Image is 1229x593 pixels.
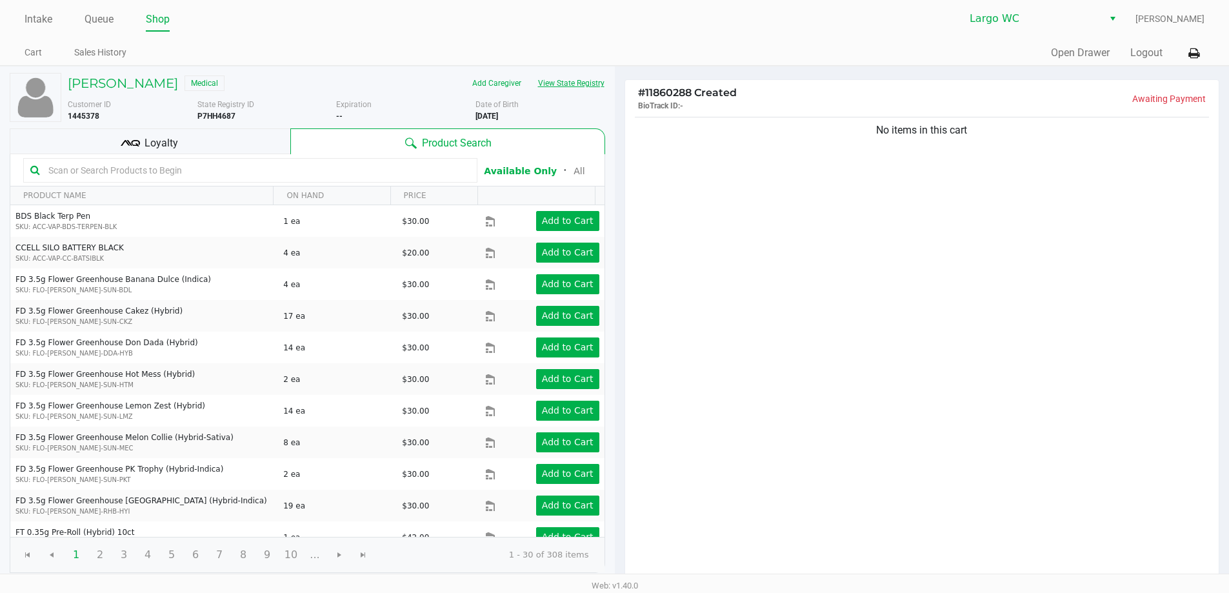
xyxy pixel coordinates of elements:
h5: [PERSON_NAME] [68,75,178,91]
td: BDS Black Terp Pen [10,205,277,237]
td: 19 ea [277,490,396,521]
span: $30.00 [402,501,429,510]
app-button-loader: Add to Cart [542,500,594,510]
b: P7HH4687 [197,112,235,121]
app-button-loader: Add to Cart [542,279,594,289]
app-button-loader: Add to Cart [542,374,594,384]
button: Add to Cart [536,527,599,547]
button: Add to Cart [536,464,599,484]
span: Date of Birth [475,100,519,109]
td: 1 ea [277,521,396,553]
td: FD 3.5g Flower Greenhouse Hot Mess (Hybrid) [10,363,277,395]
td: 1 ea [277,205,396,237]
span: Expiration [336,100,372,109]
button: Add to Cart [536,496,599,516]
span: Go to the previous page [39,543,64,567]
td: 17 ea [277,300,396,332]
td: FD 3.5g Flower Greenhouse Banana Dulce (Indica) [10,268,277,300]
a: Queue [85,10,114,28]
b: 1445378 [68,112,99,121]
a: Intake [25,10,52,28]
span: Product Search [422,136,492,151]
button: Open Drawer [1051,45,1110,61]
span: Customer ID [68,100,111,109]
div: No items in this cart [635,123,1210,138]
p: SKU: FLO-[PERSON_NAME]-SUN-LMZ [15,412,272,421]
td: FD 3.5g Flower Greenhouse Lemon Zest (Hybrid) [10,395,277,427]
td: 2 ea [277,363,396,395]
kendo-pager-info: 1 - 30 of 308 items [386,548,589,561]
span: Page 6 [183,543,208,567]
span: Medical [185,75,225,91]
span: Page 1 [64,543,88,567]
span: Page 7 [207,543,232,567]
p: SKU: FLO-[PERSON_NAME]-RHB-HYI [15,507,272,516]
td: FD 3.5g Flower Greenhouse PK Trophy (Hybrid-Indica) [10,458,277,490]
input: Scan or Search Products to Begin [43,161,470,180]
span: Loyalty [145,136,178,151]
td: 2 ea [277,458,396,490]
span: Page 11 [303,543,327,567]
td: CCELL SILO BATTERY BLACK [10,237,277,268]
span: Go to the previous page [46,550,57,560]
th: PRODUCT NAME [10,186,273,205]
th: ON HAND [273,186,390,205]
app-button-loader: Add to Cart [542,310,594,321]
span: $30.00 [402,438,429,447]
p: SKU: FLO-[PERSON_NAME]-SUN-CKZ [15,317,272,327]
p: SKU: FLO-[PERSON_NAME]-DDA-HYB [15,348,272,358]
span: Page 2 [88,543,112,567]
p: SKU: FLO-[PERSON_NAME]-SUN-PKT [15,475,272,485]
app-button-loader: Add to Cart [542,342,594,352]
a: Sales History [74,45,126,61]
app-button-loader: Add to Cart [542,532,594,542]
span: $30.00 [402,217,429,226]
button: Add to Cart [536,401,599,421]
button: Add Caregiver [464,73,530,94]
span: Go to the last page [351,543,375,567]
span: Page 5 [159,543,184,567]
button: Add to Cart [536,211,599,231]
p: SKU: FLO-[PERSON_NAME]-SUN-MEC [15,443,272,453]
a: Cart [25,45,42,61]
span: $42.00 [402,533,429,542]
span: $30.00 [402,375,429,384]
span: Page 4 [135,543,160,567]
span: State Registry ID [197,100,254,109]
td: FD 3.5g Flower Greenhouse Don Dada (Hybrid) [10,332,277,363]
button: Add to Cart [536,243,599,263]
span: $30.00 [402,343,429,352]
app-button-loader: Add to Cart [542,247,594,257]
span: $30.00 [402,280,429,289]
span: BioTrack ID: [638,101,680,110]
span: Go to the first page [15,543,40,567]
button: View State Registry [530,73,605,94]
button: Add to Cart [536,306,599,326]
td: 14 ea [277,395,396,427]
b: -- [336,112,343,121]
div: Data table [10,186,605,537]
span: - [680,101,683,110]
td: 14 ea [277,332,396,363]
span: Go to the first page [23,550,33,560]
button: Logout [1130,45,1163,61]
span: Page 10 [279,543,303,567]
p: SKU: FLO-[PERSON_NAME]-SUN-BDL [15,285,272,295]
td: FD 3.5g Flower Greenhouse Melon Collie (Hybrid-Sativa) [10,427,277,458]
button: Add to Cart [536,274,599,294]
span: ᛫ [557,165,574,177]
td: 8 ea [277,427,396,458]
span: Page 9 [255,543,279,567]
p: SKU: FLO-[PERSON_NAME]-SUN-HTM [15,380,272,390]
td: 4 ea [277,268,396,300]
span: Go to the next page [334,550,345,560]
a: Shop [146,10,170,28]
p: Awaiting Payment [922,92,1206,106]
span: Page 3 [112,543,136,567]
app-button-loader: Add to Cart [542,216,594,226]
app-button-loader: Add to Cart [542,468,594,479]
span: Web: v1.40.0 [592,581,638,590]
span: $20.00 [402,248,429,257]
span: 11860288 Created [638,86,737,99]
span: $30.00 [402,407,429,416]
